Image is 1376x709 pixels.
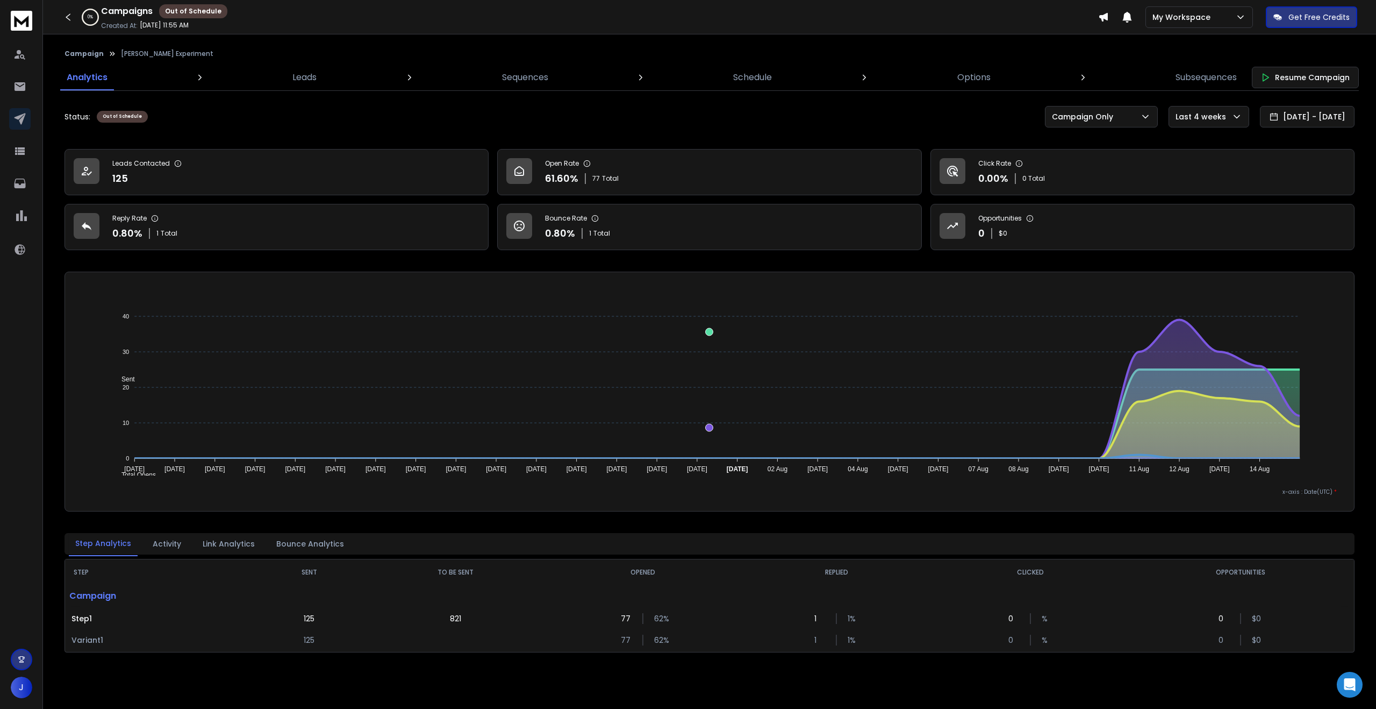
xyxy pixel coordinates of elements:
th: STEP [65,559,253,585]
tspan: [DATE] [406,465,426,473]
a: Options [951,65,997,90]
a: Leads Contacted125 [64,149,489,195]
button: Activity [146,532,188,556]
p: 125 [304,635,314,646]
p: 1 [814,613,825,624]
p: Opportunities [978,214,1022,223]
p: 821 [450,613,461,624]
tspan: [DATE] [365,465,386,473]
tspan: 14 Aug [1250,465,1270,473]
p: Schedule [733,71,772,84]
a: Subsequences [1169,65,1243,90]
tspan: 20 [123,384,129,391]
p: Variant 1 [71,635,247,646]
p: [PERSON_NAME] Experiment [121,49,213,58]
tspan: 02 Aug [768,465,787,473]
tspan: 10 [123,420,129,426]
p: Leads [292,71,317,84]
p: Open Rate [545,159,579,168]
a: Schedule [727,65,778,90]
tspan: [DATE] [526,465,547,473]
tspan: [DATE] [928,465,949,473]
tspan: [DATE] [285,465,306,473]
tspan: [DATE] [486,465,507,473]
tspan: 40 [123,313,129,320]
tspan: [DATE] [1089,465,1109,473]
p: Campaign [65,585,253,607]
a: Sequences [496,65,555,90]
tspan: [DATE] [245,465,266,473]
span: Total [602,174,619,183]
a: Analytics [60,65,114,90]
p: Last 4 weeks [1176,111,1230,122]
p: 0.00 % [978,171,1008,186]
tspan: [DATE] [888,465,908,473]
tspan: [DATE] [687,465,707,473]
span: Total [593,229,610,238]
p: 0.80 % [545,226,575,241]
div: Out of Schedule [159,4,227,18]
tspan: [DATE] [446,465,467,473]
p: Campaign Only [1052,111,1117,122]
p: Created At: [101,22,138,30]
p: 61.60 % [545,171,578,186]
p: My Workspace [1152,12,1215,23]
tspan: [DATE] [125,465,145,473]
span: 77 [592,174,600,183]
button: Step Analytics [69,531,138,556]
p: 125 [112,171,128,186]
tspan: [DATE] [164,465,185,473]
p: % [1042,635,1052,646]
tspan: [DATE] [727,465,748,473]
p: Status: [64,111,90,122]
span: Total Opens [113,471,156,479]
p: 0 [1219,635,1229,646]
tspan: [DATE] [567,465,587,473]
p: Leads Contacted [112,159,170,168]
button: Bounce Analytics [270,532,350,556]
tspan: [DATE] [1049,465,1069,473]
p: 1 [814,635,825,646]
button: Link Analytics [196,532,261,556]
tspan: 0 [126,455,129,462]
th: OPENED [546,559,740,585]
p: $ 0 [999,229,1007,238]
th: TO BE SENT [365,559,546,585]
tspan: 30 [123,349,129,355]
p: 0 % [88,14,93,20]
a: Open Rate61.60%77Total [497,149,921,195]
a: Click Rate0.00%0 Total [930,149,1354,195]
p: 125 [304,613,314,624]
th: OPPORTUNITIES [1127,559,1354,585]
tspan: 08 Aug [1009,465,1029,473]
span: Sent [113,375,135,383]
p: 77 [621,635,632,646]
p: Analytics [67,71,107,84]
p: $ 0 [1252,635,1263,646]
p: 0 [1008,613,1019,624]
p: 77 [621,613,632,624]
tspan: [DATE] [205,465,225,473]
p: [DATE] 11:55 AM [140,21,189,30]
th: SENT [253,559,364,585]
span: Total [161,229,177,238]
button: Get Free Credits [1266,6,1357,28]
p: 62 % [654,635,665,646]
tspan: 11 Aug [1129,465,1149,473]
h1: Campaigns [101,5,153,18]
button: Resume Campaign [1252,67,1359,88]
tspan: [DATE] [647,465,668,473]
p: Reply Rate [112,214,147,223]
tspan: [DATE] [1209,465,1230,473]
p: Sequences [502,71,548,84]
p: 62 % [654,613,665,624]
tspan: 12 Aug [1170,465,1189,473]
th: CLICKED [934,559,1128,585]
th: REPLIED [740,559,934,585]
p: Step 1 [71,613,247,624]
p: 0 [978,226,985,241]
button: J [11,677,32,698]
tspan: [DATE] [607,465,627,473]
p: % [1042,613,1052,624]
